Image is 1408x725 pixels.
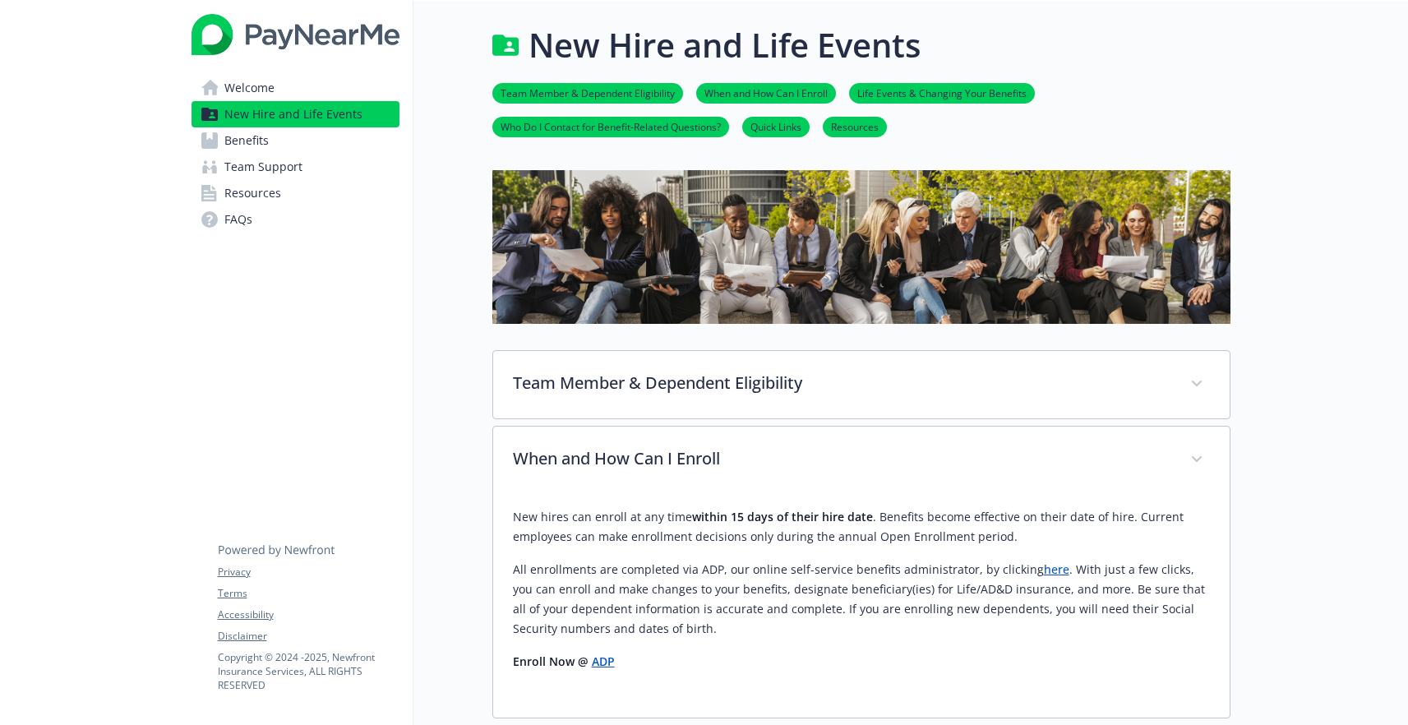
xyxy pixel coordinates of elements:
a: When and How Can I Enroll [696,85,836,100]
span: FAQs [224,206,252,233]
p: Team Member & Dependent Eligibility [513,371,1170,395]
p: When and How Can I Enroll [513,446,1170,471]
span: Welcome [224,75,275,101]
a: Privacy [218,565,399,580]
p: Copyright © 2024 - 2025 , Newfront Insurance Services, ALL RIGHTS RESERVED [218,650,399,692]
a: Team Support [192,154,399,180]
a: Terms [218,586,399,601]
span: Benefits [224,127,269,154]
a: ADP [592,653,615,669]
a: Team Member & Dependent Eligibility [492,85,683,100]
a: Resources [823,118,887,134]
a: Resources [192,180,399,206]
strong: 15 days of their hire date [731,509,873,524]
div: When and How Can I Enroll [493,427,1230,494]
a: here [1044,561,1069,577]
a: Who Do I Contact for Benefit-Related Questions? [492,118,729,134]
a: FAQs [192,206,399,233]
a: Quick Links [742,118,810,134]
span: New Hire and Life Events [224,101,362,127]
h1: New Hire and Life Events [529,21,921,70]
a: New Hire and Life Events [192,101,399,127]
strong: within [692,509,727,524]
div: Team Member & Dependent Eligibility [493,351,1230,418]
a: Welcome [192,75,399,101]
span: Team Support [224,154,302,180]
a: Disclaimer [218,629,399,644]
a: Benefits [192,127,399,154]
a: Accessibility [218,607,399,622]
img: new hire page banner [492,170,1230,324]
span: Resources [224,180,281,206]
p: New hires can enroll at any time . Benefits become effective on their date of hire. Current emplo... [513,507,1210,547]
a: Life Events & Changing Your Benefits [849,85,1035,100]
strong: Enroll Now @ [513,653,589,669]
div: When and How Can I Enroll [493,494,1230,718]
p: All enrollments are completed via ADP, our online self-service benefits administrator, by clickin... [513,560,1210,639]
